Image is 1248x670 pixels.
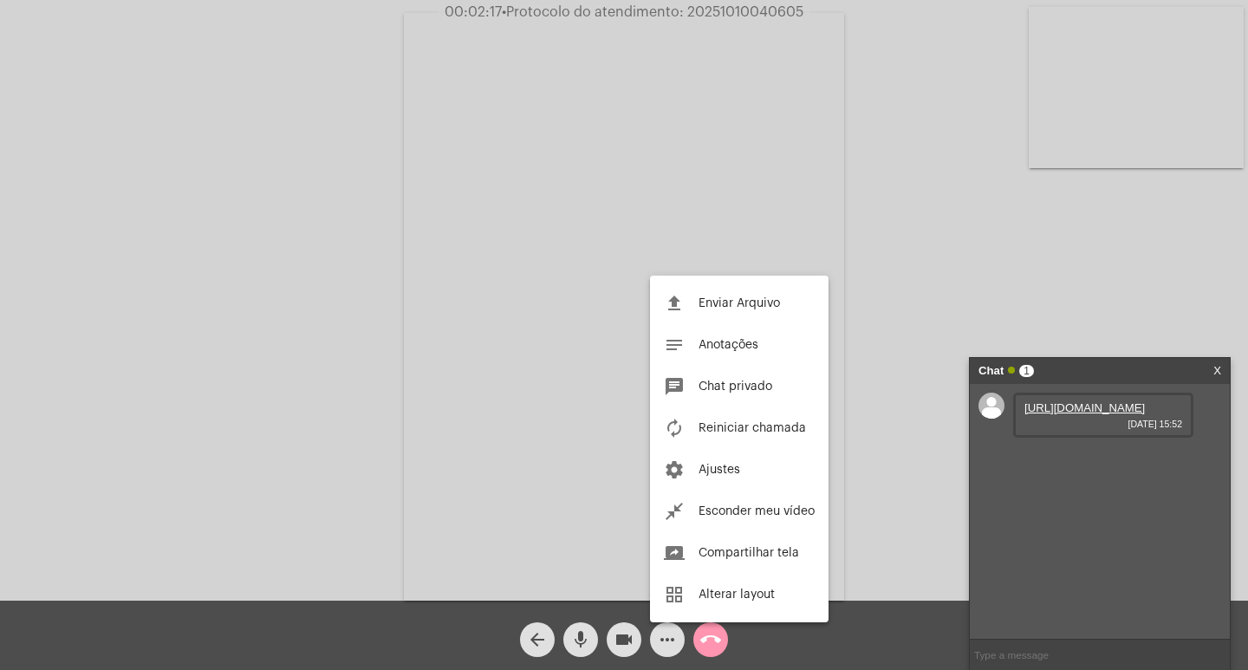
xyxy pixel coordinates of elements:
span: Alterar layout [699,589,775,601]
mat-icon: settings [664,459,685,480]
mat-icon: chat [664,376,685,397]
span: Compartilhar tela [699,547,799,559]
span: Reiniciar chamada [699,422,806,434]
span: Esconder meu vídeo [699,505,815,517]
span: Anotações [699,339,758,351]
mat-icon: screen_share [664,543,685,563]
mat-icon: autorenew [664,418,685,439]
mat-icon: file_upload [664,293,685,314]
span: Chat privado [699,381,772,393]
span: Ajustes [699,464,740,476]
mat-icon: notes [664,335,685,355]
mat-icon: close_fullscreen [664,501,685,522]
mat-icon: grid_view [664,584,685,605]
span: Enviar Arquivo [699,297,780,309]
